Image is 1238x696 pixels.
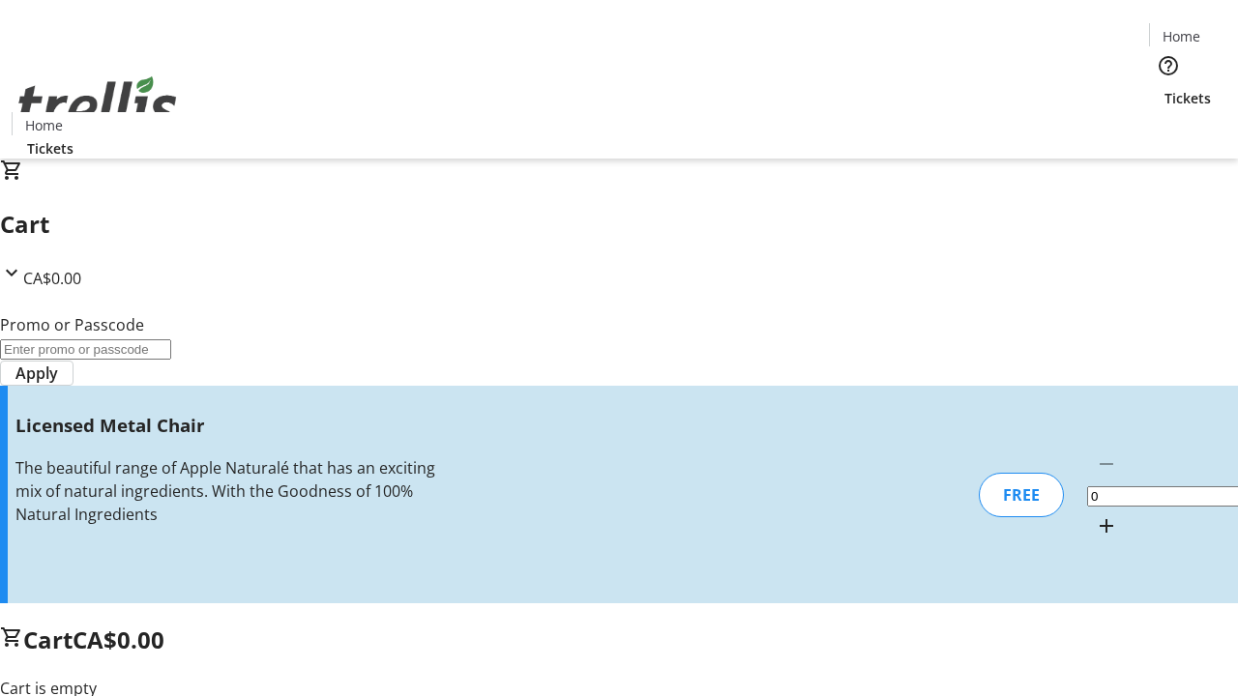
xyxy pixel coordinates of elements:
[15,412,438,439] h3: Licensed Metal Chair
[1149,88,1226,108] a: Tickets
[1149,108,1188,147] button: Cart
[15,362,58,385] span: Apply
[13,115,74,135] a: Home
[12,138,89,159] a: Tickets
[15,456,438,526] div: The beautiful range of Apple Naturalé that has an exciting mix of natural ingredients. With the G...
[25,115,63,135] span: Home
[1164,88,1211,108] span: Tickets
[27,138,74,159] span: Tickets
[979,473,1064,517] div: FREE
[1149,46,1188,85] button: Help
[12,55,184,152] img: Orient E2E Organization BcvNXqo23y's Logo
[1150,26,1212,46] a: Home
[1087,507,1126,545] button: Increment by one
[73,623,164,655] span: CA$0.00
[23,268,81,289] span: CA$0.00
[1163,26,1200,46] span: Home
